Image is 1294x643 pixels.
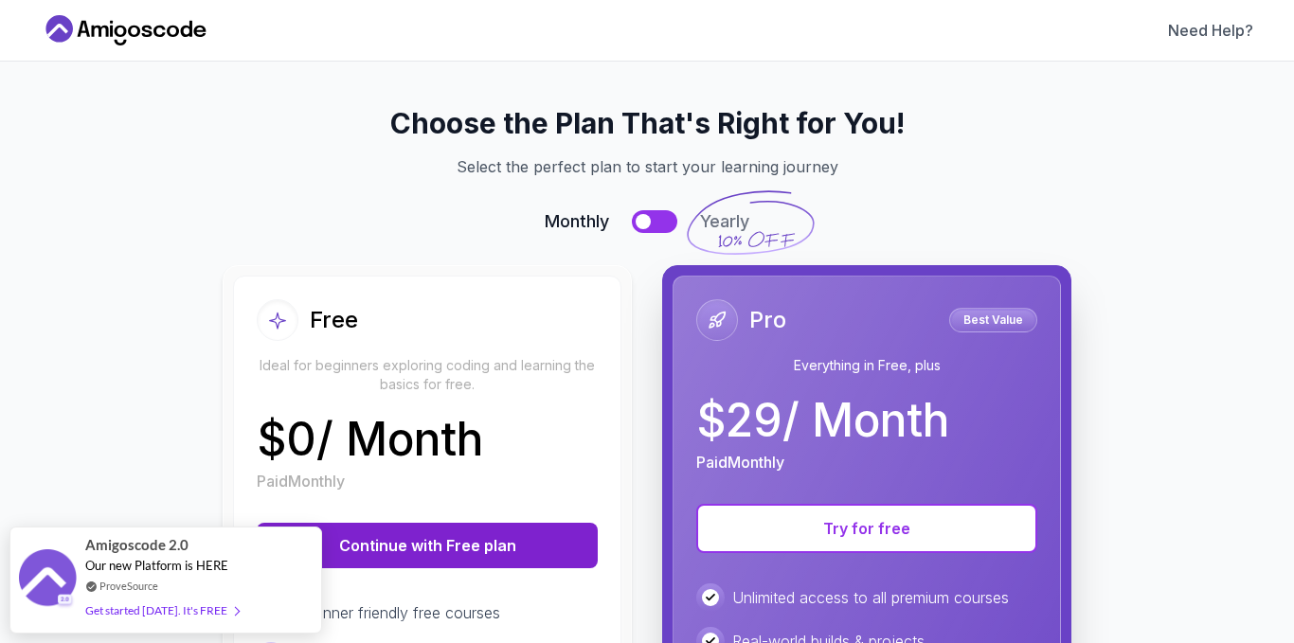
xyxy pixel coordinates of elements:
[293,601,500,624] p: Beginner friendly free courses
[85,558,228,573] span: Our new Platform is HERE
[257,417,483,462] p: $ 0 / Month
[63,155,1231,178] p: Select the perfect plan to start your learning journey
[19,549,76,611] img: provesource social proof notification image
[257,356,598,394] p: Ideal for beginners exploring coding and learning the basics for free.
[696,451,784,473] p: Paid Monthly
[99,578,158,594] a: ProveSource
[952,311,1034,330] p: Best Value
[63,106,1231,140] h2: Choose the Plan That's Right for You!
[696,356,1037,375] p: Everything in Free, plus
[732,586,1009,609] p: Unlimited access to all premium courses
[545,208,609,235] span: Monthly
[85,599,239,621] div: Get started [DATE]. It's FREE
[1168,19,1253,42] a: Need Help?
[310,305,358,335] h2: Free
[85,534,189,556] span: Amigoscode 2.0
[257,523,598,568] button: Continue with Free plan
[696,504,1037,553] button: Try for free
[696,398,949,443] p: $ 29 / Month
[257,470,345,492] p: Paid Monthly
[749,305,786,335] h2: Pro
